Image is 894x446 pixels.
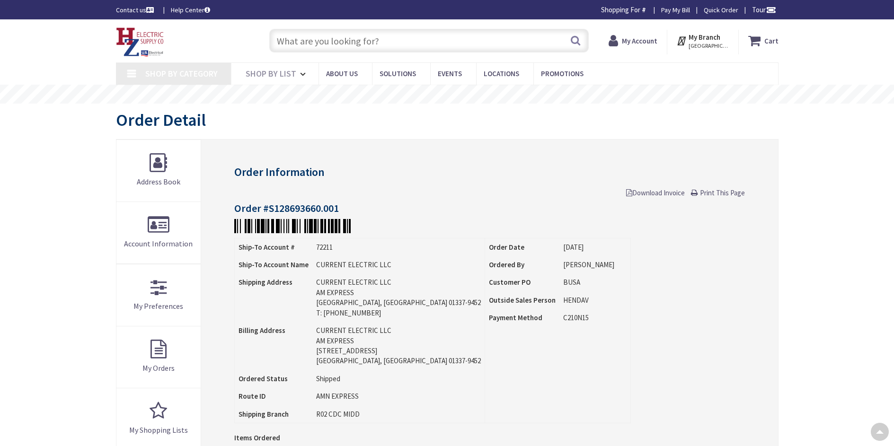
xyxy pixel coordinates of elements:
[541,69,584,78] span: Promotions
[316,325,481,366] div: CURRENT ELECTRIC LLC AM EXPRESS [STREET_ADDRESS] [GEOGRAPHIC_DATA], [GEOGRAPHIC_DATA] 01337-9452
[489,296,556,305] strong: Outside Sales Person
[326,69,358,78] span: About Us
[312,370,485,387] td: Shipped
[691,188,745,198] a: Print This Page
[116,140,201,201] a: Address Book
[239,243,295,252] strong: Ship-To Account #
[234,202,744,214] h4: Order #S128693660.001
[489,243,524,252] strong: Order Date
[563,313,627,323] li: C210N15
[642,5,646,14] strong: #
[676,32,729,49] div: My Branch [GEOGRAPHIC_DATA], [GEOGRAPHIC_DATA]
[689,42,729,50] span: [GEOGRAPHIC_DATA], [GEOGRAPHIC_DATA]
[489,313,542,322] strong: Payment Method
[752,5,776,14] span: Tour
[133,301,183,311] span: My Preferences
[700,188,745,197] span: Print This Page
[559,291,630,309] td: HENDAV
[116,202,201,263] a: Account Information
[438,69,462,78] span: Events
[704,5,738,15] a: Quick Order
[129,425,188,435] span: My Shopping Lists
[234,219,351,233] img: 2cAAAAASUVORK5CYII=
[239,278,292,287] strong: Shipping Address
[484,69,519,78] span: Locations
[239,374,288,383] strong: Ordered Status
[234,433,280,442] strong: Items Ordered
[316,277,481,318] div: CURRENT ELECTRIC LLC AM EXPRESS [GEOGRAPHIC_DATA], [GEOGRAPHIC_DATA] 01337-9452 T: [PHONE_NUMBER]
[116,264,201,326] a: My Preferences
[312,238,485,256] td: 72211
[626,188,685,197] span: Download Invoice
[312,405,485,423] td: R02 CDC MIDD
[116,326,201,388] a: My Orders
[116,5,156,15] a: Contact us
[145,68,218,79] span: Shop By Category
[380,69,416,78] span: Solutions
[609,32,657,49] a: My Account
[171,5,210,15] a: Help Center
[124,239,193,248] span: Account Information
[239,392,266,401] strong: Route ID
[764,32,779,49] strong: Cart
[626,188,685,198] a: Download Invoice
[559,256,630,273] td: [PERSON_NAME]
[116,27,164,57] img: HZ Electric Supply
[689,33,720,42] strong: My Branch
[234,166,744,178] h3: Order Information
[559,273,630,291] td: BUSA
[312,387,485,405] td: AMN EXPRESS
[269,29,589,52] input: What are you looking for?
[137,177,180,186] span: Address Book
[312,256,485,273] td: CURRENT ELECTRIC LLC
[364,89,532,100] rs-layer: Free Same Day Pickup at 8 Locations
[239,410,289,419] strong: Shipping Branch
[489,260,524,269] strong: Ordered By
[489,278,531,287] strong: Customer PO
[142,363,175,373] span: My Orders
[622,36,657,45] strong: My Account
[239,326,285,335] strong: Billing Address
[661,5,690,15] a: Pay My Bill
[116,111,206,130] h1: Order Detail
[601,5,640,14] span: Shopping For
[239,260,309,269] strong: Ship-To Account Name
[748,32,779,49] a: Cart
[559,238,630,256] td: [DATE]
[246,68,296,79] span: Shop By List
